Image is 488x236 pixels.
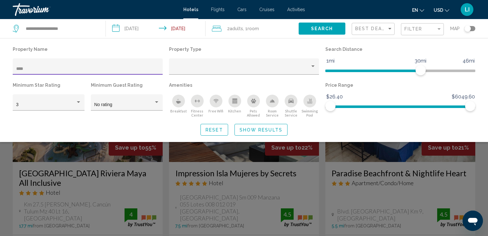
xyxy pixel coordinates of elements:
[230,26,243,31] span: Adults
[325,92,344,102] span: $26.40
[325,56,335,66] span: 1mi
[13,3,177,16] a: Travorium
[300,94,319,118] button: Swimming Pool
[287,7,305,12] a: Activities
[355,26,393,32] mat-select: Sort by
[459,3,475,16] button: User Menu
[13,45,163,54] p: Property Name
[200,124,228,136] button: Reset
[169,45,319,54] p: Property Type
[169,81,319,90] p: Amenities
[460,26,475,31] button: Toggle map
[299,23,345,34] button: Search
[412,8,418,13] span: en
[450,24,460,33] span: Map
[462,56,476,66] span: 46mi
[259,7,274,12] a: Cruises
[281,94,300,118] button: Shuttle Service
[94,102,112,107] span: No rating
[281,109,300,117] span: Shuttle Service
[247,26,259,31] span: Room
[10,45,478,118] div: Hotel Filters
[412,5,424,15] button: Change language
[263,94,281,118] button: Room Service
[211,7,225,12] a: Flights
[207,94,225,118] button: Free Wifi
[244,109,263,117] span: Pets Allowed
[434,5,449,15] button: Change currency
[91,81,163,90] p: Minimum Guest Rating
[228,109,241,113] span: Kitchen
[451,92,476,102] span: $6049.60
[169,94,188,118] button: Breakfast
[325,45,475,54] p: Search Distance
[263,109,281,117] span: Room Service
[434,8,443,13] span: USD
[243,24,259,33] span: , 1
[206,19,299,38] button: Travelers: 2 adults, 0 children
[237,7,247,12] a: Cars
[183,7,198,12] a: Hotels
[188,94,207,118] button: Fitness Center
[227,24,243,33] span: 2
[465,6,470,13] span: LI
[240,127,282,132] span: Show Results
[16,102,19,107] span: 3
[234,124,288,136] button: Show Results
[208,109,223,113] span: Free Wifi
[300,109,319,117] span: Swimming Pool
[244,94,263,118] button: Pets Allowed
[188,109,207,117] span: Fitness Center
[206,127,223,132] span: Reset
[325,81,475,90] p: Price Range
[463,211,483,231] iframe: Button to launch messaging window
[355,26,389,31] span: Best Deals
[311,26,333,31] span: Search
[404,26,423,31] span: Filter
[13,81,85,90] p: Minimum Star Rating
[414,56,427,66] span: 30mi
[401,23,444,36] button: Filter
[106,19,205,38] button: Check-in date: Apr 1, 2026 Check-out date: Apr 6, 2026
[173,66,316,71] mat-select: Property type
[170,109,187,113] span: Breakfast
[225,94,244,118] button: Kitchen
